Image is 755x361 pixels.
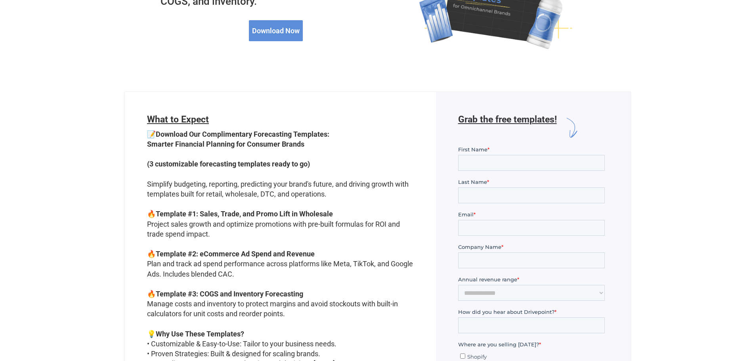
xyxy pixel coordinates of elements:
[156,210,333,218] strong: Template #1: Sales, Trade, and Promo Lift in Wholesale
[249,20,303,41] a: Download Now
[156,330,244,338] strong: Why Use These Templates?
[557,114,584,141] img: arrow
[147,114,209,125] span: What to Expect
[147,130,329,148] strong: Download Our Complimentary Forecasting Templates: Smarter Financial Planning for Consumer Brands
[147,160,310,168] strong: (3 customizable forecasting templates ready to go)
[156,250,315,258] strong: Template #2: eCommerce Ad Spend and Revenue
[458,114,557,141] h6: Grab the free templates!
[156,290,303,298] strong: Template #3: COGS and Inventory Forecasting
